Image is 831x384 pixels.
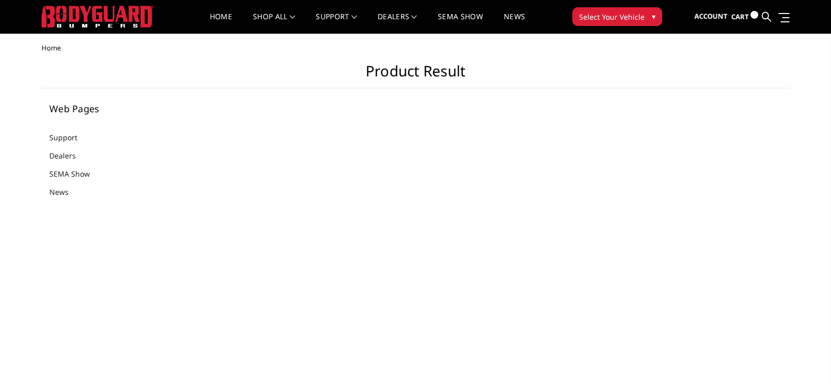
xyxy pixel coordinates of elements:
a: shop all [253,13,295,33]
h1: Product Result [42,62,789,88]
a: Dealers [378,13,417,33]
span: Cart [731,12,749,21]
a: SEMA Show [438,13,483,33]
span: ▾ [652,11,655,22]
a: SEMA Show [49,168,103,179]
button: Select Your Vehicle [572,7,662,26]
a: Support [49,132,90,143]
a: Support [316,13,357,33]
a: News [49,187,82,197]
a: Home [210,13,232,33]
a: Cart [731,3,758,31]
span: Select Your Vehicle [579,11,645,22]
img: BODYGUARD BUMPERS [42,6,153,28]
a: Account [694,3,728,31]
h5: Web Pages [49,104,176,113]
a: News [504,13,525,33]
span: Home [42,43,61,52]
span: Account [694,11,728,21]
a: Dealers [49,150,89,161]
